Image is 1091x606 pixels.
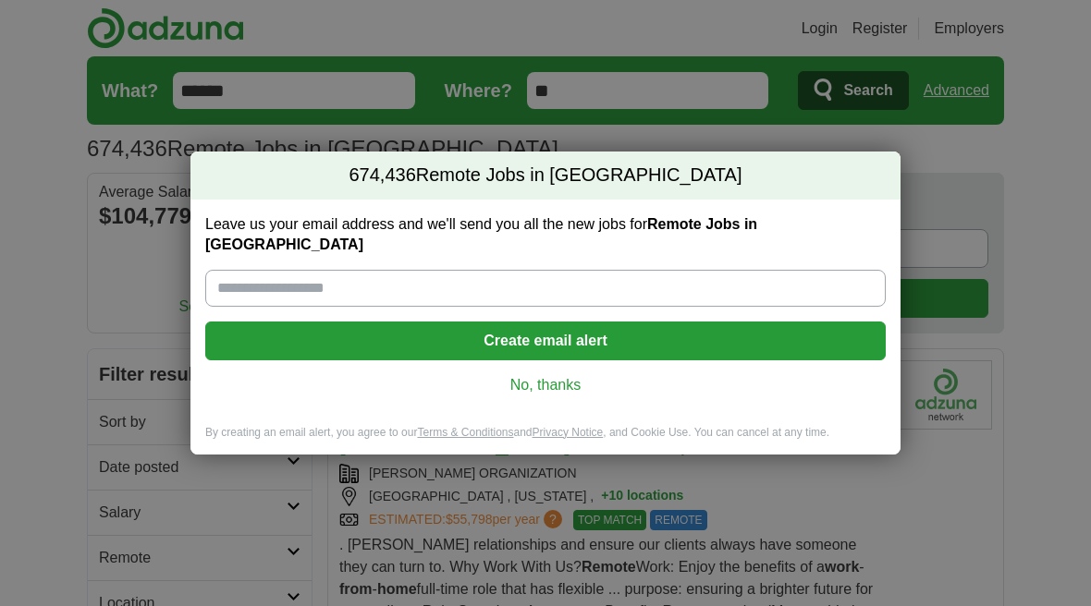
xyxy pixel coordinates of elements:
h2: Remote Jobs in [GEOGRAPHIC_DATA] [190,151,901,200]
div: By creating an email alert, you agree to our and , and Cookie Use. You can cancel at any time. [190,425,901,455]
a: Terms & Conditions [417,426,513,439]
strong: Remote Jobs in [GEOGRAPHIC_DATA] [205,216,757,252]
button: Create email alert [205,321,886,360]
a: No, thanks [220,375,871,395]
label: Leave us your email address and we'll send you all the new jobs for [205,214,886,255]
a: Privacy Notice [533,426,604,439]
span: 674,436 [349,163,416,188]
